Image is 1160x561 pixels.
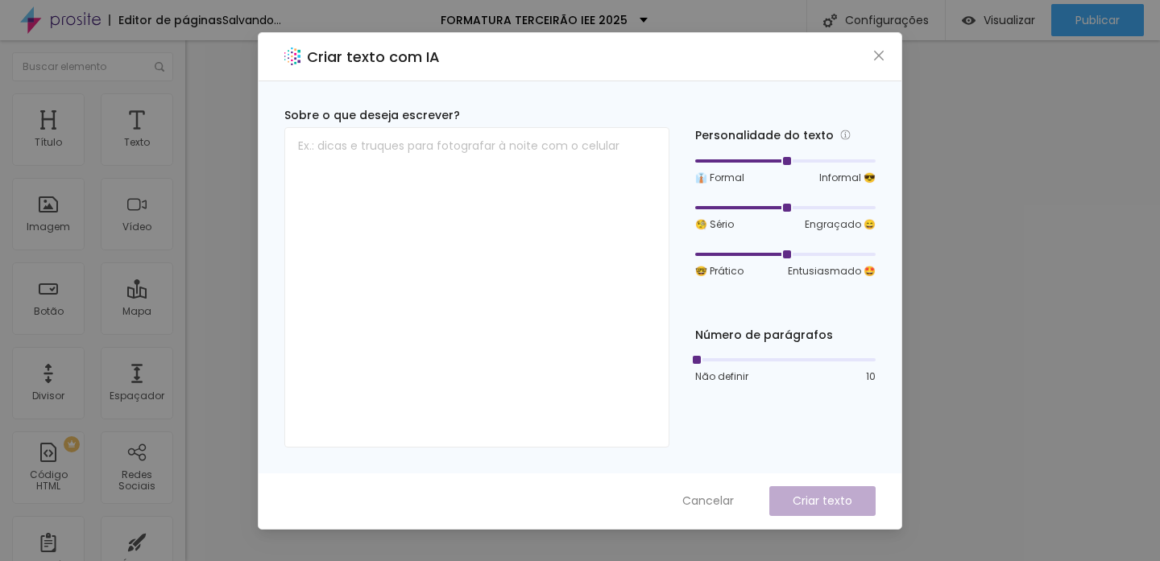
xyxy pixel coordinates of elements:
div: Número de parágrafos [695,327,876,344]
span: Não definir [695,369,748,384]
span: 10 [866,369,876,384]
span: close [872,49,885,62]
h2: Criar texto com IA [307,46,440,68]
span: 👔 Formal [695,171,744,185]
span: 🧐 Sério [695,217,734,232]
span: Cancelar [682,493,734,509]
span: Informal 😎 [819,171,876,185]
button: Cancelar [666,486,750,516]
div: Personalidade do texto [695,126,876,145]
button: Criar texto [769,486,876,516]
button: Close [871,47,888,64]
span: Engraçado 😄 [805,217,876,232]
span: 🤓 Prático [695,264,744,278]
span: Entusiasmado 🤩 [788,264,876,278]
div: Sobre o que deseja escrever? [284,107,669,124]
